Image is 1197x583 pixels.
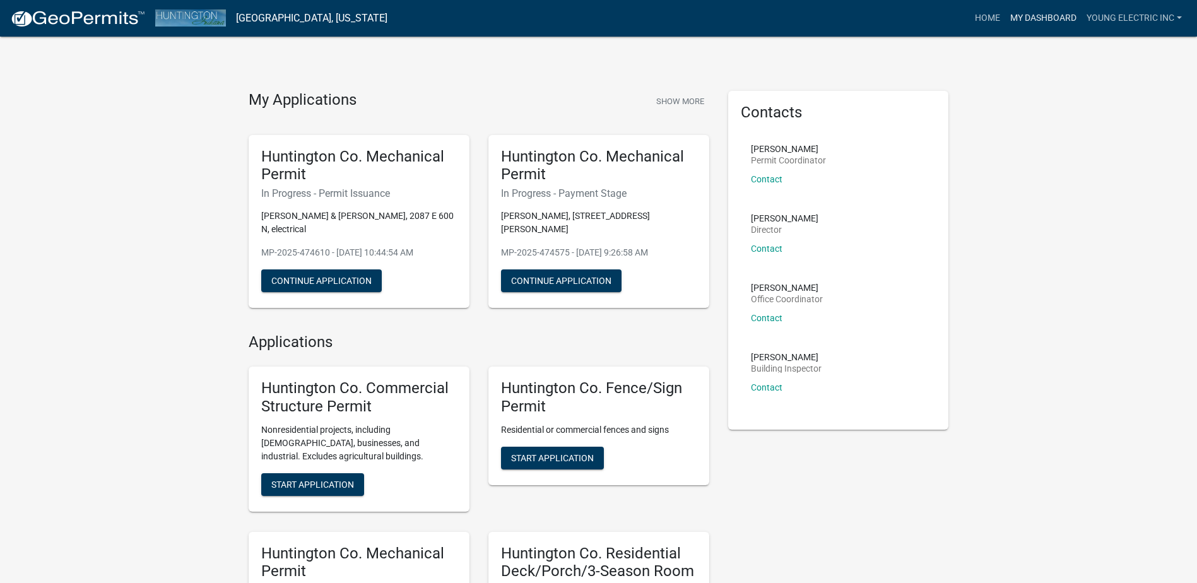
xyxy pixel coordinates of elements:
h4: My Applications [249,91,357,110]
a: Contact [751,174,782,184]
p: Director [751,225,818,234]
a: My Dashboard [1005,6,1082,30]
p: Nonresidential projects, including [DEMOGRAPHIC_DATA], businesses, and industrial. Excludes agric... [261,423,457,463]
button: Continue Application [501,269,622,292]
span: Start Application [511,452,594,462]
p: Residential or commercial fences and signs [501,423,697,437]
h6: In Progress - Permit Issuance [261,187,457,199]
h5: Huntington Co. Mechanical Permit [261,148,457,184]
a: Home [970,6,1005,30]
p: [PERSON_NAME] [751,214,818,223]
h4: Applications [249,333,709,351]
h5: Huntington Co. Commercial Structure Permit [261,379,457,416]
p: [PERSON_NAME], [STREET_ADDRESS][PERSON_NAME] [501,209,697,236]
p: MP-2025-474610 - [DATE] 10:44:54 AM [261,246,457,259]
h5: Contacts [741,103,936,122]
p: [PERSON_NAME] [751,353,822,362]
p: [PERSON_NAME] [751,144,826,153]
a: Contact [751,313,782,323]
p: Permit Coordinator [751,156,826,165]
a: Contact [751,382,782,392]
img: Huntington County, Indiana [155,9,226,26]
button: Start Application [261,473,364,496]
h6: In Progress - Payment Stage [501,187,697,199]
p: Office Coordinator [751,295,823,303]
a: Young electric inc [1082,6,1187,30]
button: Continue Application [261,269,382,292]
p: MP-2025-474575 - [DATE] 9:26:58 AM [501,246,697,259]
span: Start Application [271,479,354,489]
a: Contact [751,244,782,254]
h5: Huntington Co. Mechanical Permit [261,545,457,581]
p: Building Inspector [751,364,822,373]
h5: Huntington Co. Fence/Sign Permit [501,379,697,416]
h5: Huntington Co. Mechanical Permit [501,148,697,184]
p: [PERSON_NAME] [751,283,823,292]
button: Start Application [501,447,604,469]
a: [GEOGRAPHIC_DATA], [US_STATE] [236,8,387,29]
p: [PERSON_NAME] & [PERSON_NAME], 2087 E 600 N, electrical [261,209,457,236]
button: Show More [651,91,709,112]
